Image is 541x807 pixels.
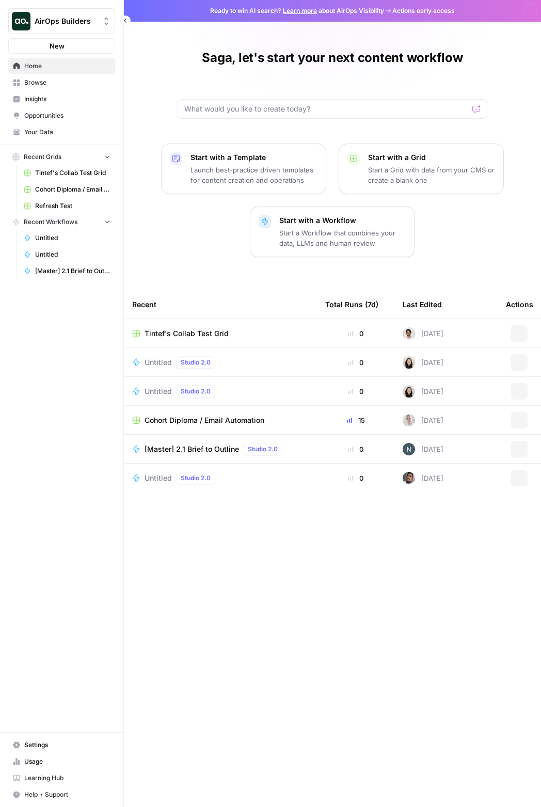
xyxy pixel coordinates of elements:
a: Refresh Test [19,198,115,214]
span: Usage [24,757,110,766]
p: Start a Workflow that combines your data, LLMs and human review [279,228,406,248]
a: Untitled [19,246,115,263]
button: Start with a WorkflowStart a Workflow that combines your data, LLMs and human review [250,207,415,257]
a: Insights [8,91,115,107]
span: Studio 2.0 [248,445,278,454]
a: Cohort Diploma / Email Automation [19,181,115,198]
a: UntitledStudio 2.0 [132,356,309,369]
button: New [8,38,115,54]
span: Settings [24,740,110,750]
span: Actions early access [392,6,455,15]
span: New [50,41,65,51]
span: [Master] 2.1 Brief to Outline [35,266,110,276]
img: AirOps Builders Logo [12,12,30,30]
a: Opportunities [8,107,115,124]
span: [Master] 2.1 Brief to Outline [145,444,239,454]
a: Settings [8,737,115,753]
span: Help + Support [24,790,110,799]
a: Tintef's Collab Test Grid [19,165,115,181]
img: t5ef5oef8zpw1w4g2xghobes91mw [403,356,415,369]
span: Recent Grids [24,152,61,162]
p: Launch best-practice driven templates for content creation and operations [190,165,317,185]
span: Ready to win AI search? about AirOps Visibility [210,6,384,15]
div: 15 [325,415,386,425]
a: UntitledStudio 2.0 [132,385,309,398]
span: Learning Hub [24,773,110,783]
a: UntitledStudio 2.0 [132,472,309,484]
div: 0 [325,444,386,454]
div: 0 [325,473,386,483]
span: Untitled [145,386,172,397]
a: Tintef's Collab Test Grid [132,328,309,339]
img: ant2ty5ec9o1f6p3djdkrbj4ekdi [403,414,415,426]
div: [DATE] [403,327,443,340]
img: t5ef5oef8zpw1w4g2xghobes91mw [403,385,415,398]
img: mfx9qxiwvwbk9y2m949wqpoopau8 [403,443,415,455]
p: Start with a Workflow [279,215,406,226]
span: Your Data [24,128,110,137]
div: 0 [325,357,386,368]
span: Cohort Diploma / Email Automation [35,185,110,194]
span: Refresh Test [35,201,110,211]
span: AirOps Builders [35,16,97,26]
a: Learn more [283,7,317,14]
div: [DATE] [403,443,443,455]
div: Total Runs (7d) [325,290,378,319]
p: Start a Grid with data from your CMS or create a blank one [368,165,495,185]
img: u93l1oyz1g39q1i4vkrv6vz0p6p4 [403,472,415,484]
button: Help + Support [8,786,115,803]
a: Learning Hub [8,770,115,786]
span: Browse [24,78,110,87]
p: Start with a Grid [368,152,495,163]
div: [DATE] [403,472,443,484]
button: Workspace: AirOps Builders [8,8,115,34]
span: Insights [24,94,110,104]
img: 2sv5sb2nc5y0275bc3hbsgjwhrga [403,327,415,340]
h1: Saga, let's start your next content workflow [202,50,463,66]
span: Recent Workflows [24,217,77,227]
span: Studio 2.0 [181,358,211,367]
span: Untitled [35,233,110,243]
span: Untitled [145,473,172,483]
div: [DATE] [403,385,443,398]
div: 0 [325,328,386,339]
span: Studio 2.0 [181,387,211,396]
input: What would you like to create today? [184,104,468,114]
div: [DATE] [403,356,443,369]
span: Tintef's Collab Test Grid [35,168,110,178]
span: Home [24,61,110,71]
span: Untitled [35,250,110,259]
a: Browse [8,74,115,91]
div: [DATE] [403,414,443,426]
div: 0 [325,386,386,397]
span: Studio 2.0 [181,473,211,483]
button: Start with a GridStart a Grid with data from your CMS or create a blank one [339,144,504,194]
a: Usage [8,753,115,770]
a: Your Data [8,124,115,140]
div: Recent [132,290,309,319]
p: Start with a Template [190,152,317,163]
a: [Master] 2.1 Brief to OutlineStudio 2.0 [132,443,309,455]
span: Opportunities [24,111,110,120]
a: Home [8,58,115,74]
button: Start with a TemplateLaunch best-practice driven templates for content creation and operations [161,144,326,194]
span: Cohort Diploma / Email Automation [145,415,264,425]
div: Actions [506,290,533,319]
a: [Master] 2.1 Brief to Outline [19,263,115,279]
span: Untitled [145,357,172,368]
button: Recent Workflows [8,214,115,230]
button: Recent Grids [8,149,115,165]
div: Last Edited [403,290,442,319]
a: Cohort Diploma / Email Automation [132,415,309,425]
a: Untitled [19,230,115,246]
span: Tintef's Collab Test Grid [145,328,229,339]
